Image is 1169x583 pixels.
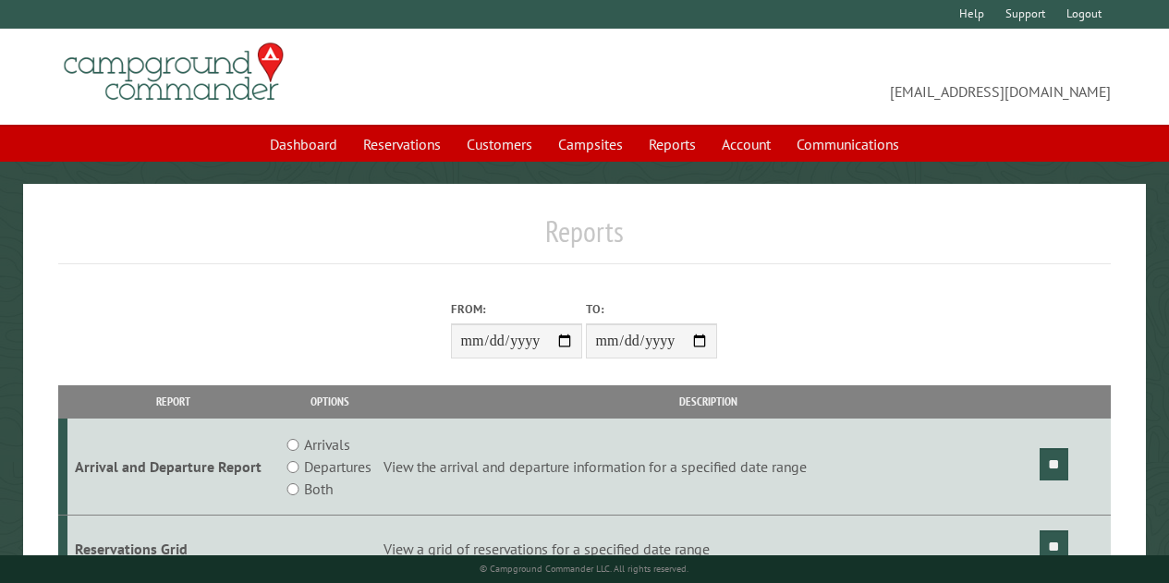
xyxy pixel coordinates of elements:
[456,127,543,162] a: Customers
[304,455,371,478] label: Departures
[352,127,452,162] a: Reservations
[480,563,688,575] small: © Campground Commander LLC. All rights reserved.
[785,127,910,162] a: Communications
[259,127,348,162] a: Dashboard
[304,433,350,455] label: Arrivals
[67,385,278,418] th: Report
[585,51,1111,103] span: [EMAIL_ADDRESS][DOMAIN_NAME]
[381,385,1037,418] th: Description
[58,36,289,108] img: Campground Commander
[304,478,333,500] label: Both
[381,419,1037,516] td: View the arrival and departure information for a specified date range
[586,300,717,318] label: To:
[381,516,1037,583] td: View a grid of reservations for a specified date range
[547,127,634,162] a: Campsites
[451,300,582,318] label: From:
[638,127,707,162] a: Reports
[278,385,381,418] th: Options
[67,516,278,583] td: Reservations Grid
[58,213,1111,264] h1: Reports
[711,127,782,162] a: Account
[67,419,278,516] td: Arrival and Departure Report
